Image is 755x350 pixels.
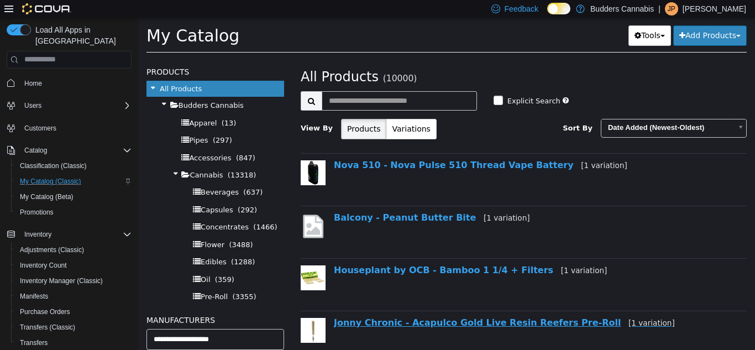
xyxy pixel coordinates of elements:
span: Home [24,79,42,88]
input: Dark Mode [547,3,570,14]
small: [1 variation] [490,301,537,310]
a: My Catalog (Classic) [15,175,86,188]
h5: Manufacturers [8,296,146,309]
span: Home [20,76,132,90]
span: Catalog [20,144,132,157]
small: [1 variation] [443,143,489,152]
span: Pre-Roll [62,275,90,283]
img: 150 [162,248,187,273]
a: Jonny Chronic - Acapulco Gold Live Resin Reefers Pre-Roll[1 variation] [196,300,537,310]
span: Customers [20,121,132,135]
span: (1466) [115,205,139,213]
button: Catalog [20,144,51,157]
span: (297) [75,118,94,127]
span: (359) [77,258,96,266]
p: Budders Cannabis [590,2,654,15]
button: Customers [2,120,136,136]
a: Promotions [15,206,58,219]
span: Edibles [62,240,88,248]
small: [1 variation] [345,196,392,205]
button: Add Products [535,8,609,28]
span: Classification (Classic) [20,161,87,170]
button: Manifests [11,289,136,304]
button: Adjustments (Classic) [11,242,136,258]
a: Nova 510 - Nova Pulse 510 Thread Vape Battery[1 variation] [196,142,489,153]
span: Inventory Manager (Classic) [20,276,103,285]
label: Explicit Search [366,78,422,89]
span: Users [20,99,132,112]
span: Transfers [20,338,48,347]
img: 150 [162,143,187,168]
a: Inventory Count [15,259,71,272]
a: Purchase Orders [15,305,75,318]
p: [PERSON_NAME] [683,2,746,15]
span: Purchase Orders [20,307,70,316]
span: Promotions [15,206,132,219]
span: Catalog [24,146,47,155]
button: Classification (Classic) [11,158,136,174]
p: | [658,2,660,15]
span: Oil [62,258,72,266]
a: Adjustments (Classic) [15,243,88,257]
span: Feedback [505,3,538,14]
small: [1 variation] [423,248,469,257]
a: Balcony - Peanut Butter Bite[1 variation] [196,195,392,205]
span: JP [668,2,675,15]
button: Inventory [2,227,136,242]
span: Transfers (Classic) [15,321,132,334]
span: (3488) [91,223,114,231]
button: My Catalog (Beta) [11,189,136,205]
span: Load All Apps in [GEOGRAPHIC_DATA] [31,24,132,46]
a: Customers [20,122,61,135]
a: Date Added (Newest-Oldest) [463,101,609,120]
span: My Catalog (Beta) [20,192,74,201]
small: (10000) [245,56,279,66]
span: Inventory Manager (Classic) [15,274,132,288]
span: My Catalog [8,8,101,28]
button: Tools [490,8,533,28]
span: (1288) [93,240,117,248]
span: Inventory Count [20,261,67,270]
span: Concentrates [62,205,111,213]
button: Home [2,75,136,91]
span: Inventory [24,230,51,239]
span: Pipes [51,118,70,127]
img: 150 [162,300,187,325]
a: Manifests [15,290,53,303]
span: Manifests [20,292,48,301]
span: All Products [22,67,64,75]
span: Inventory Count [15,259,132,272]
span: (13) [83,101,98,109]
span: My Catalog (Beta) [15,190,132,203]
span: Beverages [62,170,101,179]
span: My Catalog (Classic) [20,177,81,186]
span: Users [24,101,41,110]
button: Products [203,101,248,122]
button: Users [20,99,46,112]
span: (3355) [94,275,118,283]
img: missing-image.png [162,195,187,222]
span: (637) [105,170,124,179]
a: Houseplant by OCB - Bamboo 1 1/4 + Filters[1 variation] [196,247,469,258]
span: All Products [162,51,240,67]
a: Classification (Classic) [15,159,91,173]
span: Cannabis [51,153,85,161]
span: Apparel [51,101,78,109]
button: Catalog [2,143,136,158]
a: Home [20,77,46,90]
span: Dark Mode [547,14,548,15]
span: (292) [99,188,119,196]
span: Promotions [20,208,54,217]
button: Users [2,98,136,113]
button: Inventory Manager (Classic) [11,273,136,289]
a: Transfers [15,336,52,349]
span: (13318) [90,153,118,161]
button: Inventory Count [11,258,136,273]
span: Budders Cannabis [40,83,106,92]
div: Jessica Patterson [665,2,678,15]
span: (847) [98,136,117,144]
button: Inventory [20,228,56,241]
span: Purchase Orders [15,305,132,318]
img: Cova [22,3,71,14]
button: Transfers (Classic) [11,320,136,335]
